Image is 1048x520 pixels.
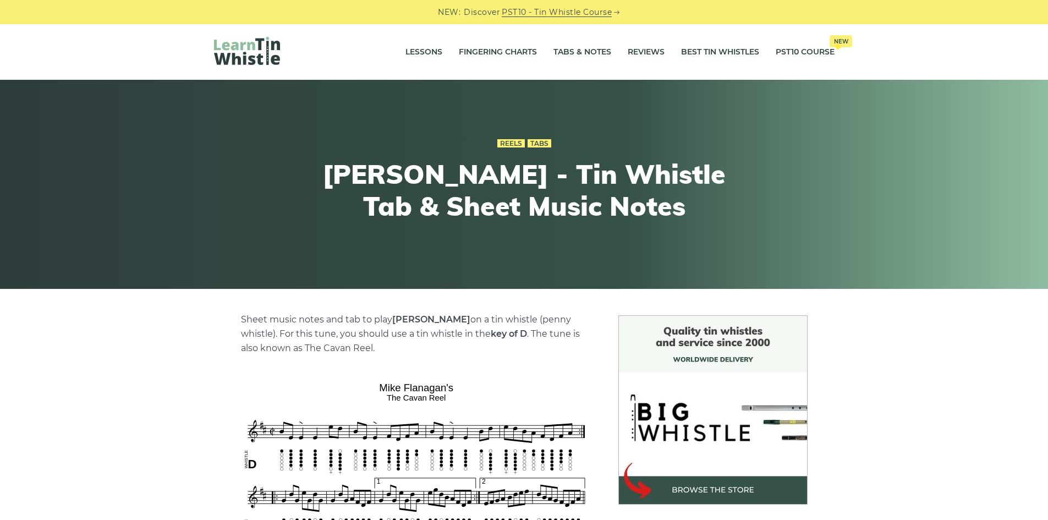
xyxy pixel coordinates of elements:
h1: [PERSON_NAME] - Tin Whistle Tab & Sheet Music Notes [322,158,727,222]
strong: [PERSON_NAME] [392,314,470,325]
a: Reviews [628,39,665,66]
strong: key of D [491,329,527,339]
a: Tabs [528,139,551,148]
a: Tabs & Notes [553,39,611,66]
a: Best Tin Whistles [681,39,759,66]
a: Fingering Charts [459,39,537,66]
a: Reels [497,139,525,148]
img: BigWhistle Tin Whistle Store [618,315,808,505]
a: Lessons [405,39,442,66]
img: LearnTinWhistle.com [214,37,280,65]
a: PST10 CourseNew [776,39,835,66]
p: Sheet music notes and tab to play on a tin whistle (penny whistle). For this tune, you should use... [241,313,592,355]
span: New [830,35,852,47]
